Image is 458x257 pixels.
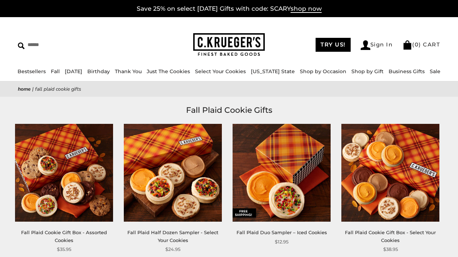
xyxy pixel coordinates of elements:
[233,124,331,222] img: Fall Plaid Duo Sampler – Iced Cookies
[291,5,322,13] span: shop now
[341,124,439,222] img: Fall Plaid Cookie Gift Box - Select Your Cookies
[415,41,419,48] span: 0
[57,246,71,253] span: $35.95
[251,68,295,75] a: [US_STATE] State
[403,41,440,48] a: (0) CART
[165,246,180,253] span: $24.95
[430,68,440,75] a: Sale
[193,33,265,56] img: C.KRUEGER'S
[18,42,25,49] img: Search
[18,68,46,75] a: Bestsellers
[403,40,412,50] img: Bag
[35,86,81,92] span: Fall Plaid Cookie Gifts
[383,246,398,253] span: $38.95
[361,40,370,50] img: Account
[361,40,393,50] a: Sign In
[18,86,31,92] a: Home
[51,68,60,75] a: Fall
[87,68,110,75] a: Birthday
[195,68,246,75] a: Select Your Cookies
[115,68,142,75] a: Thank You
[127,230,218,243] a: Fall Plaid Half Dozen Sampler - Select Your Cookies
[351,68,384,75] a: Shop by Gift
[237,230,327,235] a: Fall Plaid Duo Sampler – Iced Cookies
[389,68,425,75] a: Business Gifts
[65,68,82,75] a: [DATE]
[300,68,346,75] a: Shop by Occasion
[18,85,440,93] nav: breadcrumbs
[21,230,107,243] a: Fall Plaid Cookie Gift Box - Assorted Cookies
[275,238,288,246] span: $12.95
[147,68,190,75] a: Just The Cookies
[18,39,115,50] input: Search
[29,104,429,117] h1: Fall Plaid Cookie Gifts
[137,5,322,13] a: Save 25% on select [DATE] Gifts with code: SCARYshop now
[124,124,222,222] img: Fall Plaid Half Dozen Sampler - Select Your Cookies
[316,38,351,52] a: TRY US!
[345,230,436,243] a: Fall Plaid Cookie Gift Box - Select Your Cookies
[32,86,34,92] span: |
[15,124,113,222] img: Fall Plaid Cookie Gift Box - Assorted Cookies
